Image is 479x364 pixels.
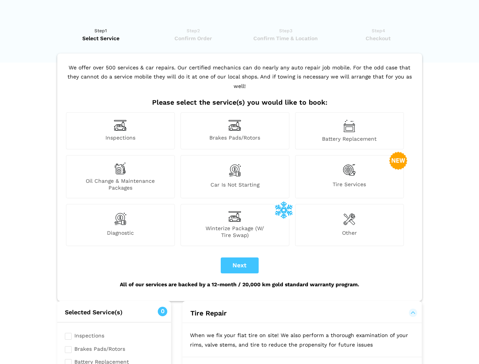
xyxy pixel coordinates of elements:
h2: Selected Service(s) [57,309,171,316]
span: Winterize Package (W/ Tire Swap) [181,225,289,238]
a: Step3 [242,27,330,42]
img: new-badge-2-48.png [389,152,407,170]
span: Brakes Pads/Rotors [181,134,289,142]
a: Step2 [149,27,237,42]
span: Checkout [335,35,422,42]
span: Oil Change & Maintenance Packages [66,177,174,191]
a: Step1 [57,27,145,42]
span: Confirm Order [149,35,237,42]
span: Diagnostic [66,229,174,238]
span: Other [295,229,404,238]
span: Inspections [66,134,174,142]
span: Tire Services [295,181,404,191]
span: Select Service [57,35,145,42]
img: winterize-icon_1.png [275,201,293,219]
a: Step4 [335,27,422,42]
button: Next [221,257,259,273]
span: Confirm Time & Location [242,35,330,42]
span: 0 [158,307,167,316]
button: Tire Repair [190,309,414,318]
div: All of our services are backed by a 12-month / 20,000 km gold standard warranty program. [64,273,415,295]
h2: Please select the service(s) you would like to book: [64,98,415,107]
p: When we fix your flat tire on site! We also perform a thorough examination of your rims, valve st... [182,323,422,357]
p: We offer over 500 services & car repairs. Our certified mechanics can do nearly any auto repair j... [64,63,415,99]
span: Battery Replacement [295,135,404,142]
span: Car is not starting [181,181,289,191]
